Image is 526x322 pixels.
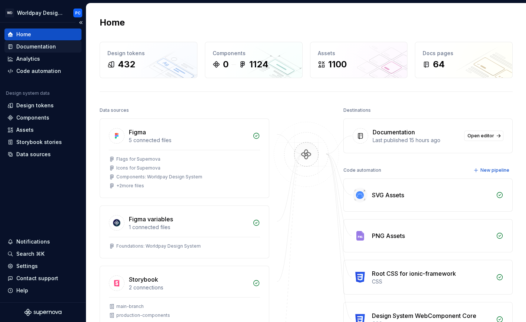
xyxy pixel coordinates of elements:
[223,58,229,70] div: 0
[17,9,64,17] div: Worldpay Design System
[4,28,81,40] a: Home
[372,191,404,199] div: SVG Assets
[4,248,81,260] button: Search ⌘K
[1,5,84,21] button: WDWorldpay Design SystemPC
[16,238,50,245] div: Notifications
[16,250,44,258] div: Search ⌘K
[16,43,56,50] div: Documentation
[372,269,456,278] div: Root CSS for ionic-framework
[310,42,408,78] a: Assets1100
[372,231,405,240] div: PNG Assets
[107,50,190,57] div: Design tokens
[129,224,248,231] div: 1 connected files
[433,58,445,70] div: 64
[343,105,371,115] div: Destinations
[16,114,49,121] div: Components
[4,272,81,284] button: Contact support
[464,131,503,141] a: Open editor
[4,41,81,53] a: Documentation
[16,67,61,75] div: Code automation
[4,260,81,272] a: Settings
[24,309,61,316] svg: Supernova Logo
[4,148,81,160] a: Data sources
[205,42,303,78] a: Components01124
[118,58,135,70] div: 432
[100,205,269,258] a: Figma variables1 connected filesFoundations: Worldpay Design System
[5,9,14,17] div: WD
[75,10,81,16] div: PC
[4,285,81,296] button: Help
[100,17,125,28] h2: Home
[373,137,460,144] div: Last published 15 hours ago
[16,55,40,63] div: Analytics
[4,65,81,77] a: Code automation
[129,215,173,224] div: Figma variables
[249,58,269,70] div: 1124
[467,133,494,139] span: Open editor
[100,118,269,198] a: Figma5 connected filesFlags for SupernovaIcons for SupernovaComponents: Worldpay Design System+2m...
[76,17,86,28] button: Collapse sidebar
[116,183,144,189] div: + 2 more files
[16,287,28,294] div: Help
[471,165,513,175] button: New pipeline
[100,105,129,115] div: Data sources
[16,126,34,134] div: Assets
[373,128,415,137] div: Documentation
[116,312,170,318] div: production-components
[16,151,51,158] div: Data sources
[116,243,201,249] div: Foundations: Worldpay Design System
[415,42,513,78] a: Docs pages64
[129,128,146,137] div: Figma
[16,262,38,270] div: Settings
[129,275,158,284] div: Storybook
[4,136,81,148] a: Storybook stories
[372,278,492,285] div: CSS
[16,275,58,282] div: Contact support
[423,50,505,57] div: Docs pages
[343,165,381,175] div: Code automation
[213,50,295,57] div: Components
[100,42,197,78] a: Design tokens432
[4,53,81,65] a: Analytics
[16,102,54,109] div: Design tokens
[116,303,144,309] div: main-branch
[129,284,248,291] div: 2 connections
[4,124,81,136] a: Assets
[16,31,31,38] div: Home
[372,311,476,320] div: Design System WebComponent Core
[4,112,81,124] a: Components
[328,58,347,70] div: 1100
[16,138,62,146] div: Storybook stories
[4,100,81,111] a: Design tokens
[480,167,509,173] span: New pipeline
[6,90,50,96] div: Design system data
[116,174,202,180] div: Components: Worldpay Design System
[4,236,81,248] button: Notifications
[129,137,248,144] div: 5 connected files
[116,156,160,162] div: Flags for Supernova
[116,165,160,171] div: Icons for Supernova
[318,50,400,57] div: Assets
